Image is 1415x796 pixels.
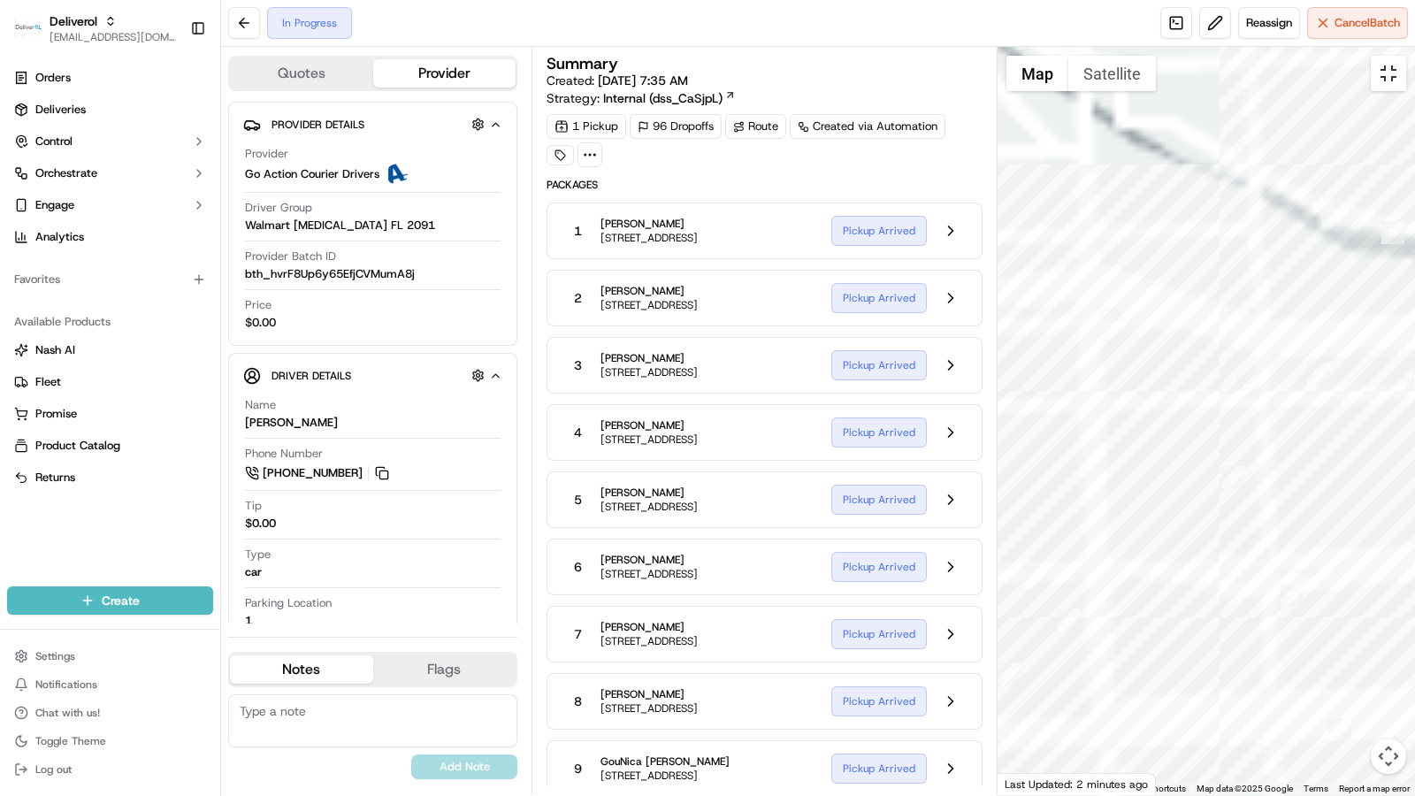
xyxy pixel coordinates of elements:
div: 36 [1307,363,1330,386]
a: Nash AI [14,342,206,358]
button: Log out [7,757,213,782]
span: • [147,273,153,287]
span: 3 [574,356,582,374]
span: Control [35,134,73,149]
span: Nash AI [35,342,75,358]
span: Provider [245,146,288,162]
span: Deliverol [50,12,97,30]
span: Map data ©2025 Google [1197,784,1293,793]
span: [STREET_ADDRESS] [600,365,698,379]
span: 5 [574,491,582,509]
div: 18 [1025,566,1048,589]
img: Wisdom Oko [18,304,46,339]
button: Provider Details [243,110,502,139]
a: Promise [14,406,206,422]
div: $0.00 [245,516,276,532]
span: Log out [35,762,72,777]
div: 33 [1246,538,1269,561]
button: Settings [7,644,213,669]
button: Fleet [7,368,213,396]
div: Favorites [7,265,213,294]
span: [PERSON_NAME] [600,284,698,298]
span: [EMAIL_ADDRESS][DOMAIN_NAME] [50,30,176,44]
a: Returns [14,470,206,486]
div: 31 [1328,718,1351,741]
img: 4920774857489_3d7f54699973ba98c624_72.jpg [37,168,69,200]
div: 35 [1236,376,1259,399]
div: 32 [1281,584,1304,607]
button: Toggle Theme [7,729,213,754]
span: [DATE] [157,273,193,287]
button: Product Catalog [7,432,213,460]
div: Start new chat [80,168,290,186]
button: Create [7,586,213,615]
button: Flags [373,655,516,684]
a: 💻API Documentation [142,387,291,419]
span: Driver Details [272,369,351,383]
div: 💻 [149,396,164,410]
div: 20 [998,662,1021,685]
span: Knowledge Base [35,394,135,412]
a: Orders [7,64,213,92]
div: 1 Pickup [547,114,626,139]
div: Past conversations [18,229,119,243]
button: Reassign [1238,7,1300,39]
input: Got a question? Start typing here... [46,113,318,132]
a: Open this area in Google Maps (opens a new window) [1002,772,1060,795]
span: [PERSON_NAME] [600,351,698,365]
span: [PERSON_NAME] [600,687,698,701]
span: Create [102,592,140,609]
span: [PHONE_NUMBER] [263,465,363,481]
button: Control [7,127,213,156]
span: Go Action Courier Drivers [245,166,379,182]
span: 6 [574,558,582,576]
h3: Summary [547,56,618,72]
span: Product Catalog [35,438,120,454]
div: Available Products [7,308,213,336]
span: Settings [35,649,75,663]
a: Terms (opens in new tab) [1304,784,1328,793]
img: 1736555255976-a54dd68f-1ca7-489b-9aae-adbdc363a1c4 [35,322,50,336]
button: Promise [7,400,213,428]
span: Phone Number [245,446,323,462]
span: [DATE] 7:35 AM [598,73,688,88]
span: Orchestrate [35,165,97,181]
span: Orders [35,70,71,86]
span: Provider Details [272,118,364,132]
span: $0.00 [245,315,276,331]
button: Engage [7,191,213,219]
span: [PERSON_NAME] [600,486,698,500]
span: 4 [574,424,582,441]
span: Created: [547,72,688,89]
div: 19 [1058,608,1081,631]
img: Nash [18,17,53,52]
p: Welcome 👋 [18,70,322,98]
img: ActionCourier.png [386,164,408,185]
div: We're available if you need us! [80,186,243,200]
span: Tip [245,498,262,514]
div: 39 [1381,221,1404,244]
span: Pylon [176,438,214,451]
div: Last Updated: 2 minutes ago [998,773,1156,795]
button: Quotes [230,59,373,88]
span: Fleet [35,374,61,390]
span: Returns [35,470,75,486]
img: Google [1002,772,1060,795]
div: Strategy: [547,89,736,107]
span: Promise [35,406,77,422]
button: Start new chat [301,173,322,195]
a: Powered byPylon [125,437,214,451]
a: Internal (dss_CaSjpL) [603,89,736,107]
span: Analytics [35,229,84,245]
span: bth_hvrF8Up6y65EfjCVMumA8j [245,266,415,282]
span: Type [245,547,271,563]
button: Show street map [1006,56,1068,91]
a: 📗Knowledge Base [11,387,142,419]
span: 2 [574,289,582,307]
span: [STREET_ADDRESS] [600,701,698,716]
div: 96 Dropoffs [630,114,722,139]
a: Route [725,114,786,139]
a: Created via Automation [790,114,945,139]
span: GouNica [PERSON_NAME] [600,754,730,769]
